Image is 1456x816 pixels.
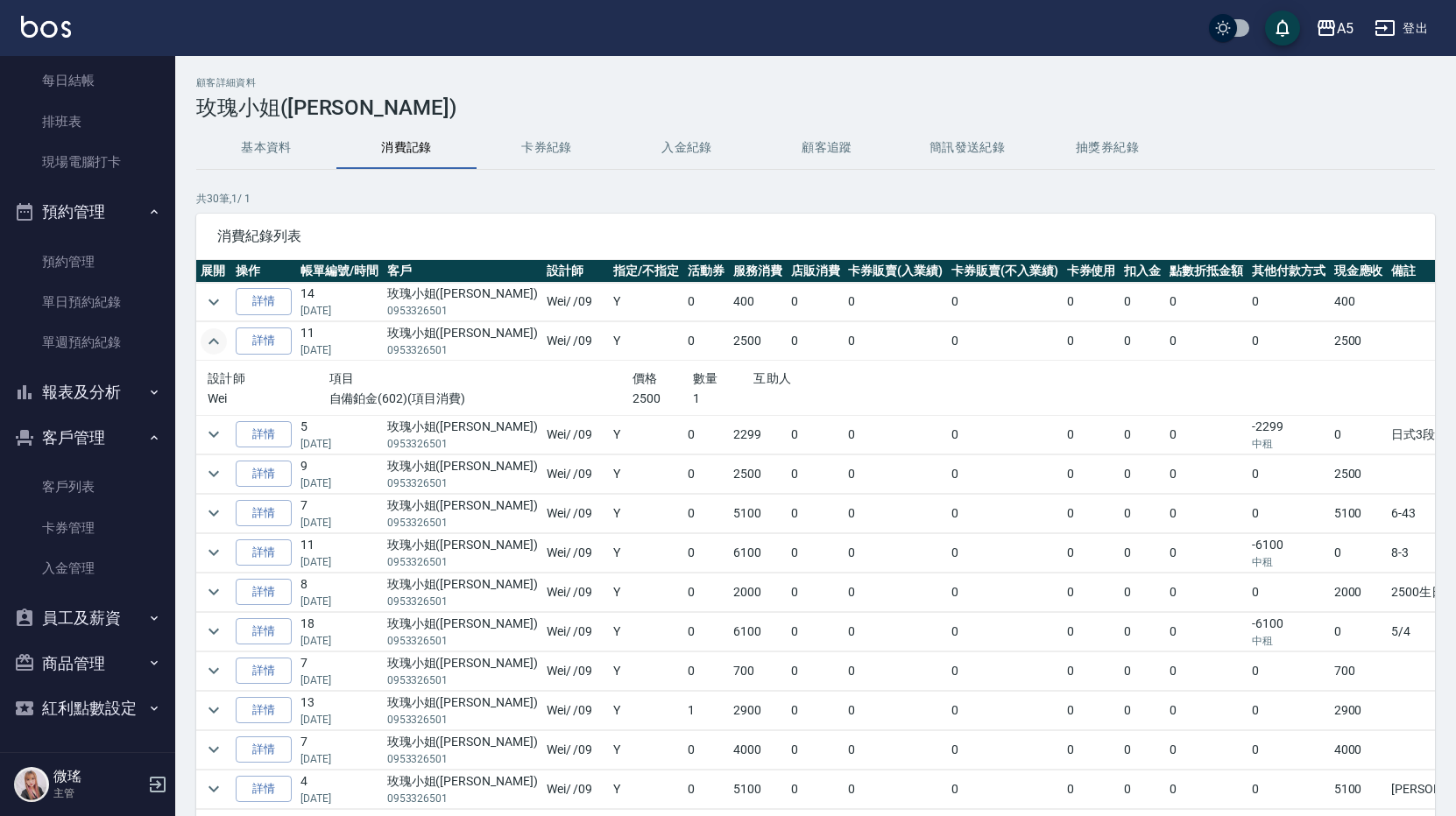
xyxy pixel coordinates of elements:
[609,322,683,361] td: Y
[947,573,1063,611] td: 0
[7,60,168,101] a: 每日結帳
[542,283,610,321] td: Wei / /09
[1063,283,1120,321] td: 0
[757,127,897,169] button: 顧客追蹤
[542,322,610,361] td: Wei / /09
[609,533,683,572] td: Y
[7,415,168,461] button: 客戶管理
[387,791,538,806] p: 0953326501
[1247,770,1330,808] td: 0
[296,691,383,729] td: 13
[1247,283,1330,321] td: 0
[683,770,729,808] td: 0
[1037,127,1177,169] button: 抽獎券紀錄
[196,95,1435,120] h3: 玫瑰小姐([PERSON_NAME])
[844,322,947,361] td: 0
[53,768,143,785] h5: 微瑤
[683,322,729,361] td: 0
[683,454,729,493] td: 0
[387,633,538,649] p: 0953326501
[787,730,845,769] td: 0
[21,16,71,38] img: Logo
[609,494,683,532] td: Y
[300,342,378,358] p: [DATE]
[236,776,292,803] a: 詳情
[1063,322,1120,361] td: 0
[300,515,378,531] p: [DATE]
[336,127,477,169] button: 消費記錄
[1247,533,1330,572] td: -6100
[1120,533,1165,572] td: 0
[683,260,729,283] th: 活動券
[7,595,168,641] button: 員工及薪資
[1120,730,1165,769] td: 0
[1120,770,1165,808] td: 0
[683,691,729,729] td: 1
[383,770,542,808] td: 玫瑰小姐([PERSON_NAME])
[729,651,787,690] td: 700
[1330,283,1388,321] td: 400
[383,651,542,690] td: 玫瑰小姐([PERSON_NAME])
[729,494,787,532] td: 5100
[1330,651,1388,690] td: 700
[201,776,227,802] button: expand row
[196,77,1435,88] h2: 顧客詳細資料
[844,770,947,808] td: 0
[7,322,168,362] a: 單週預約紀錄
[787,573,845,611] td: 0
[383,533,542,572] td: 玫瑰小姐([PERSON_NAME])
[1247,494,1330,532] td: 0
[1120,454,1165,493] td: 0
[14,767,49,802] img: Person
[897,127,1037,169] button: 簡訊發送紀錄
[633,390,693,408] p: 2500
[296,533,383,572] td: 11
[1165,533,1247,572] td: 0
[787,770,845,808] td: 0
[300,436,378,452] p: [DATE]
[633,371,658,385] span: 價格
[844,454,947,493] td: 0
[1120,651,1165,690] td: 0
[844,612,947,651] td: 0
[383,573,542,611] td: 玫瑰小姐([PERSON_NAME])
[236,288,292,315] a: 詳情
[1330,770,1388,808] td: 5100
[387,475,538,491] p: 0953326501
[201,461,227,487] button: expand row
[201,697,227,723] button: expand row
[947,691,1063,729] td: 0
[1120,283,1165,321] td: 0
[683,612,729,651] td: 0
[201,539,227,566] button: expand row
[947,415,1063,454] td: 0
[683,651,729,690] td: 0
[383,260,542,283] th: 客戶
[1247,651,1330,690] td: 0
[236,461,292,488] a: 詳情
[787,322,845,361] td: 0
[947,612,1063,651] td: 0
[729,260,787,283] th: 服務消費
[236,539,292,566] a: 詳情
[201,579,227,605] button: expand row
[1309,11,1361,46] button: A5
[53,785,143,801] p: 主管
[1063,260,1120,283] th: 卡券使用
[1165,322,1247,361] td: 0
[196,191,1435,207] p: 共 30 筆, 1 / 1
[296,730,383,769] td: 7
[683,533,729,572] td: 0
[296,494,383,532] td: 7
[387,342,538,358] p: 0953326501
[1165,691,1247,729] td: 0
[201,658,227,684] button: expand row
[1247,730,1330,769] td: 0
[1165,730,1247,769] td: 0
[609,770,683,808] td: Y
[387,712,538,728] p: 0953326501
[1063,573,1120,611] td: 0
[542,494,610,532] td: Wei / /09
[329,390,633,408] p: 自備鉑金(602)(項目消費)
[236,500,292,527] a: 詳情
